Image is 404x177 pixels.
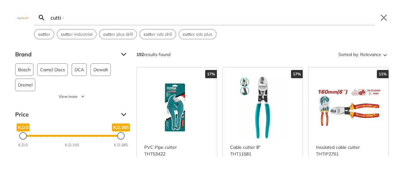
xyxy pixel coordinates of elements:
[144,31,172,38] span: er sds drill
[140,29,176,39] div: Suggestion: cutter sds drill
[34,29,54,39] button: Select suggestion: cutter
[37,63,68,76] button: Camel Discs
[38,31,50,38] span: er
[74,64,84,76] span: DCA
[49,10,375,25] input: Search…
[337,49,389,60] button: Sorted by:Relevance Sort
[57,29,96,39] button: Select suggestion: cutter industrial
[15,110,116,120] span: Price
[379,13,389,23] button: Close
[205,70,217,78] div: 17%
[18,142,28,148] div: K.D.0
[38,31,46,37] strong: cutt
[72,63,87,76] button: DCA
[183,31,191,37] strong: cutt
[15,49,116,60] span: Brand
[15,16,30,19] img: Close
[18,64,31,76] span: Bosch
[19,132,27,140] div: Minimum Price
[99,29,137,39] div: Suggestion: cutter plus drill
[179,29,217,39] div: Suggestion: cutter sds plus
[57,29,97,39] div: Suggestion: cutter industrial
[91,63,111,76] button: Dewalt
[183,31,212,38] span: er sds plus
[179,29,216,39] button: Select suggestion: cutter sds plus
[381,51,389,58] svg: Sort
[103,31,111,37] strong: cutt
[117,132,125,140] div: Maximum Price
[38,14,45,22] svg: Search
[99,29,137,39] button: Select suggestion: cutter plus drill
[65,142,79,148] div: K.D.193
[144,31,151,37] strong: cutt
[15,79,35,91] button: Dremel
[140,29,176,39] button: Select suggestion: cutter sds drill
[136,49,170,60] div: results found
[18,79,33,91] span: Dremel
[61,31,69,37] strong: cutt
[34,29,54,39] div: Suggestion: cutter
[59,94,78,99] span: View more
[360,49,381,60] span: Relevance
[114,142,128,148] div: K.D.385
[103,31,133,38] span: er plus drill
[377,70,389,78] div: 11%
[40,64,65,76] span: Camel Discs
[15,94,129,99] button: View more
[136,52,144,57] strong: 192
[15,63,33,76] button: Bosch
[93,64,108,76] span: Dewalt
[61,31,92,38] span: er industrial
[291,70,303,78] div: 17%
